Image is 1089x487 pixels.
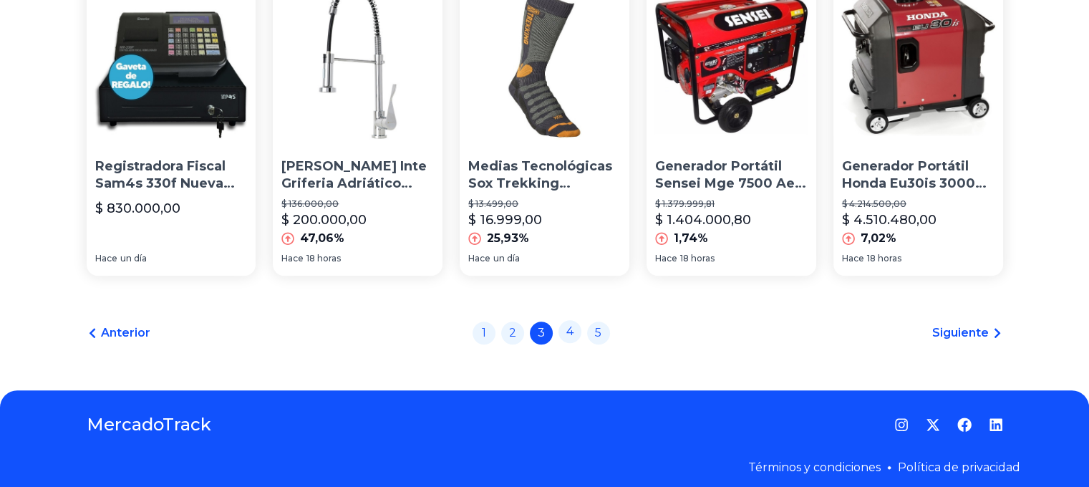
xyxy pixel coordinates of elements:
[281,210,367,230] p: $ 200.000,00
[989,418,1003,432] a: LinkedIn
[842,158,994,193] p: Generador Portátil Honda Eu30is 3000w Monofásico Insonorizado Con Tecnología Inverter 220v A/elec...
[120,253,147,264] span: un día
[932,324,989,342] span: Siguiente
[898,461,1020,474] a: Política de privacidad
[281,253,304,264] span: Hace
[87,324,150,342] a: Anterior
[748,461,881,474] a: Términos y condiciones
[655,158,808,193] p: Generador Portátil Sensei Mge 7500 Ae Avr 6.5 Kw Monofásico Con Tecnología Avr
[95,198,180,218] p: $ 830.000,00
[87,413,211,436] a: MercadoTrack
[587,322,610,344] a: 5
[468,198,621,210] p: $ 13.499,00
[306,253,341,264] span: 18 horas
[95,158,248,193] p: Registradora Fiscal Sam4s 330f Nueva Tecnología Controlador
[926,418,940,432] a: Twitter
[281,158,434,193] p: [PERSON_NAME] Inte Griferia Adriático Canilla De Cocina Monocomando Con Rociador Y Pico Móvil 360...
[655,210,751,230] p: $ 1.404.000,80
[655,198,808,210] p: $ 1.379.999,81
[101,324,150,342] span: Anterior
[957,418,972,432] a: Facebook
[861,230,896,247] p: 7,02%
[932,324,1003,342] a: Siguiente
[468,210,542,230] p: $ 16.999,00
[473,322,495,344] a: 1
[468,158,621,193] p: Medias Tecnológicas Sox Trekking Premium Everest Kumbre
[281,198,434,210] p: $ 136.000,00
[487,230,529,247] p: 25,93%
[680,253,715,264] span: 18 horas
[95,253,117,264] span: Hace
[300,230,344,247] p: 47,06%
[674,230,708,247] p: 1,74%
[842,210,936,230] p: $ 4.510.480,00
[842,198,994,210] p: $ 4.214.500,00
[468,253,490,264] span: Hace
[842,253,864,264] span: Hace
[493,253,520,264] span: un día
[558,320,581,343] a: 4
[894,418,909,432] a: Instagram
[655,253,677,264] span: Hace
[867,253,901,264] span: 18 horas
[501,322,524,344] a: 2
